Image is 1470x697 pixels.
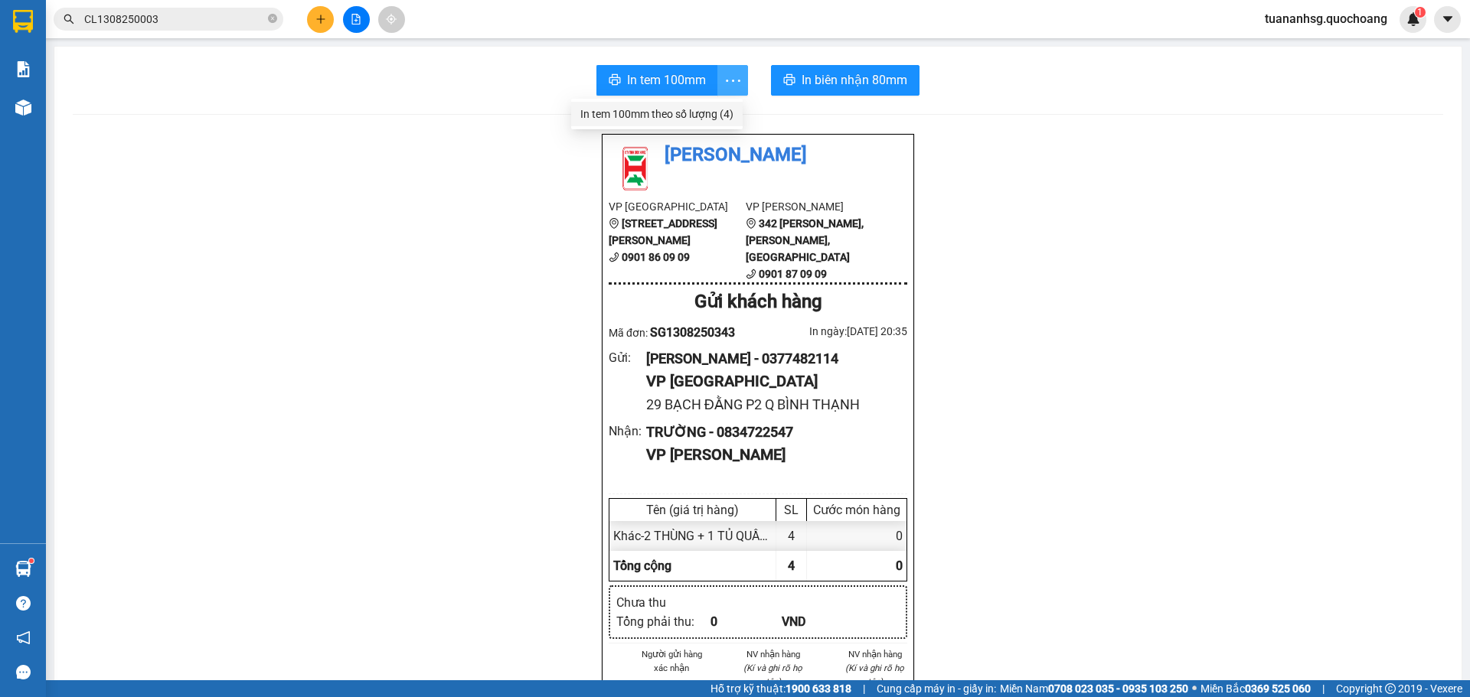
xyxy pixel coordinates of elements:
[811,503,903,517] div: Cước món hàng
[786,682,851,695] strong: 1900 633 818
[16,665,31,679] span: message
[1406,12,1420,26] img: icon-new-feature
[268,12,277,27] span: close-circle
[639,647,704,675] li: Người gửi hàng xác nhận
[758,323,907,340] div: In ngày: [DATE] 20:35
[780,503,802,517] div: SL
[15,99,31,116] img: warehouse-icon
[646,394,895,415] div: 29 BẠCH ĐẰNG P2 Q BÌNH THẠNH
[1417,7,1423,18] span: 1
[646,370,895,393] div: VP [GEOGRAPHIC_DATA]
[710,612,782,631] div: 0
[307,6,334,33] button: plus
[1200,680,1311,697] span: Miền Bắc
[646,422,895,443] div: TRƯỜNG - 0834722547
[627,70,706,90] span: In tem 100mm
[771,65,920,96] button: printerIn biên nhận 80mm
[759,268,827,280] b: 0901 87 09 09
[609,252,619,262] span: phone
[845,663,904,687] i: (Kí và ghi rõ họ tên)
[622,251,690,263] b: 0901 86 09 09
[743,663,802,687] i: (Kí và ghi rõ họ tên)
[782,612,853,631] div: VND
[64,14,74,24] span: search
[746,269,756,279] span: phone
[315,14,326,24] span: plus
[609,422,646,441] div: Nhận :
[717,65,748,96] button: more
[616,612,710,631] div: Tổng phải thu :
[650,325,735,340] span: SG1308250343
[386,14,397,24] span: aim
[609,141,662,194] img: logo.jpg
[8,8,222,37] li: [PERSON_NAME]
[609,217,717,246] b: [STREET_ADDRESS][PERSON_NAME]
[746,218,756,229] span: environment
[613,559,671,573] span: Tổng cộng
[783,73,795,88] span: printer
[1245,682,1311,695] strong: 0369 525 060
[741,647,806,661] li: NV nhận hàng
[1322,680,1325,697] span: |
[746,198,883,215] li: VP [PERSON_NAME]
[710,680,851,697] span: Hỗ trợ kỹ thuật:
[609,198,746,215] li: VP [GEOGRAPHIC_DATA]
[613,529,858,543] span: Khác - 2 THÙNG + 1 TỦ QUẦN ÁO + 1 NIỆM (0)
[378,6,405,33] button: aim
[15,61,31,77] img: solution-icon
[609,288,907,317] div: Gửi khách hàng
[351,14,361,24] span: file-add
[842,647,907,661] li: NV nhận hàng
[106,85,116,96] span: environment
[8,65,106,116] li: VP [GEOGRAPHIC_DATA]
[746,217,864,263] b: 342 [PERSON_NAME], [PERSON_NAME], [GEOGRAPHIC_DATA]
[877,680,996,697] span: Cung cấp máy in - giấy in:
[16,596,31,611] span: question-circle
[802,70,907,90] span: In biên nhận 80mm
[609,218,619,229] span: environment
[807,521,906,551] div: 0
[609,73,621,88] span: printer
[1434,6,1461,33] button: caret-down
[596,65,718,96] button: printerIn tem 100mm
[646,348,895,370] div: [PERSON_NAME] - 0377482114
[15,561,31,577] img: warehouse-icon
[1253,9,1400,28] span: tuananhsg.quochoang
[609,348,646,367] div: Gửi :
[84,11,265,28] input: Tìm tên, số ĐT hoặc mã đơn
[8,8,61,61] img: logo.jpg
[776,521,807,551] div: 4
[896,559,903,573] span: 0
[268,14,277,23] span: close-circle
[16,630,31,645] span: notification
[13,10,33,33] img: logo-vxr
[609,141,907,170] li: [PERSON_NAME]
[609,323,758,342] div: Mã đơn:
[863,680,865,697] span: |
[646,443,895,467] div: VP [PERSON_NAME]
[718,71,747,90] span: more
[616,593,710,612] div: Chưa thu
[343,6,370,33] button: file-add
[1000,680,1188,697] span: Miền Nam
[1415,7,1426,18] sup: 1
[29,559,34,563] sup: 1
[1385,683,1396,694] span: copyright
[1048,682,1188,695] strong: 0708 023 035 - 0935 103 250
[106,65,204,82] li: VP [PERSON_NAME]
[613,503,772,517] div: Tên (giá trị hàng)
[1192,686,1197,692] span: ⚪️
[1441,12,1455,26] span: caret-down
[788,559,795,573] span: 4
[580,106,733,122] div: In tem 100mm theo số lượng (4)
